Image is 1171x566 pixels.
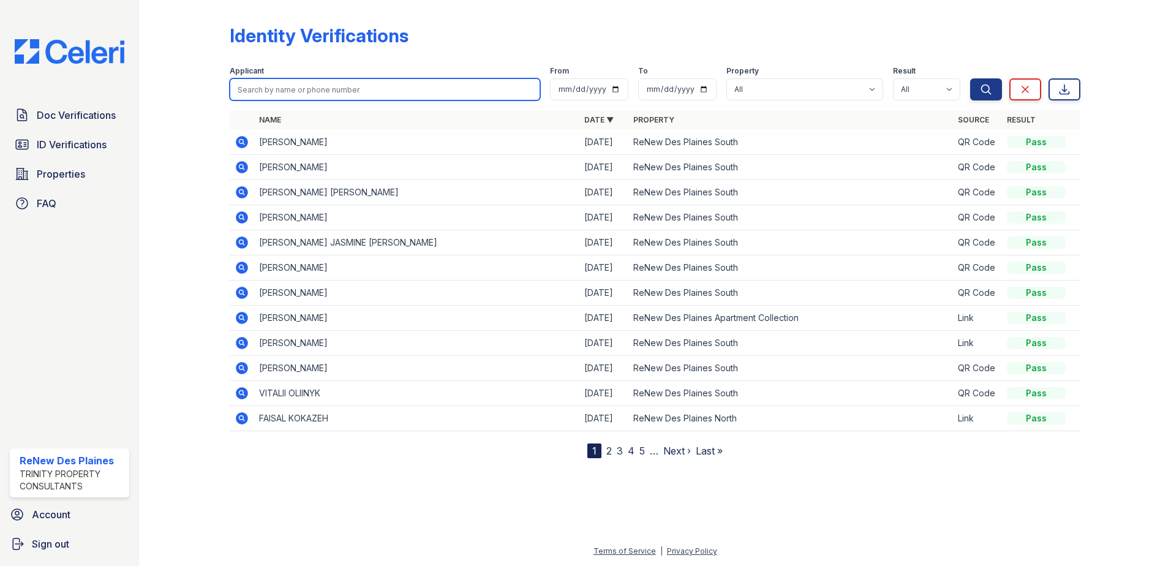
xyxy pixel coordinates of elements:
div: Pass [1007,262,1066,274]
td: [PERSON_NAME] [254,306,579,331]
td: ReNew Des Plaines South [628,180,954,205]
td: Link [953,406,1002,431]
td: [DATE] [579,255,628,281]
div: Pass [1007,136,1066,148]
div: Identity Verifications [230,25,409,47]
div: Trinity Property Consultants [20,468,124,492]
span: Account [32,507,70,522]
td: ReNew Des Plaines South [628,381,954,406]
a: Property [633,115,674,124]
td: [DATE] [579,180,628,205]
td: QR Code [953,381,1002,406]
td: ReNew Des Plaines South [628,281,954,306]
td: [DATE] [579,356,628,381]
a: 2 [606,445,612,457]
a: FAQ [10,191,129,216]
span: FAQ [37,196,56,211]
td: [DATE] [579,281,628,306]
div: Pass [1007,236,1066,249]
span: Properties [37,167,85,181]
td: [DATE] [579,155,628,180]
a: 5 [639,445,645,457]
div: Pass [1007,387,1066,399]
td: [DATE] [579,205,628,230]
td: ReNew Des Plaines South [628,331,954,356]
a: 4 [628,445,634,457]
label: Result [893,66,916,76]
td: ReNew Des Plaines South [628,205,954,230]
td: ReNew Des Plaines South [628,230,954,255]
div: Pass [1007,337,1066,349]
label: From [550,66,569,76]
td: [PERSON_NAME] [254,255,579,281]
a: Properties [10,162,129,186]
div: Pass [1007,362,1066,374]
td: QR Code [953,130,1002,155]
td: [DATE] [579,130,628,155]
td: [PERSON_NAME] [254,155,579,180]
span: ID Verifications [37,137,107,152]
label: To [638,66,648,76]
td: ReNew Des Plaines Apartment Collection [628,306,954,331]
a: Doc Verifications [10,103,129,127]
label: Applicant [230,66,264,76]
td: QR Code [953,155,1002,180]
div: | [660,546,663,556]
td: [PERSON_NAME] [254,281,579,306]
td: [PERSON_NAME] [254,331,579,356]
label: Property [726,66,759,76]
td: QR Code [953,205,1002,230]
div: Pass [1007,287,1066,299]
input: Search by name or phone number [230,78,540,100]
div: Pass [1007,312,1066,324]
a: Source [958,115,989,124]
td: Link [953,331,1002,356]
td: [PERSON_NAME] [254,130,579,155]
td: ReNew Des Plaines South [628,255,954,281]
div: Pass [1007,186,1066,198]
td: ReNew Des Plaines South [628,130,954,155]
td: Link [953,306,1002,331]
a: Next › [663,445,691,457]
td: VITALII OLIINYK [254,381,579,406]
a: Last » [696,445,723,457]
td: [PERSON_NAME] [PERSON_NAME] [254,180,579,205]
td: ReNew Des Plaines North [628,406,954,431]
td: [DATE] [579,331,628,356]
td: QR Code [953,281,1002,306]
a: Result [1007,115,1036,124]
span: Doc Verifications [37,108,116,123]
div: Pass [1007,412,1066,424]
a: Sign out [5,532,134,556]
a: Date ▼ [584,115,614,124]
div: ReNew Des Plaines [20,453,124,468]
span: Sign out [32,537,69,551]
a: Name [259,115,281,124]
a: Account [5,502,134,527]
td: ReNew Des Plaines South [628,155,954,180]
td: [DATE] [579,406,628,431]
td: [PERSON_NAME] [254,356,579,381]
td: [PERSON_NAME] [254,205,579,230]
a: Privacy Policy [667,546,717,556]
td: QR Code [953,255,1002,281]
a: Terms of Service [593,546,656,556]
div: 1 [587,443,601,458]
td: ReNew Des Plaines South [628,356,954,381]
td: QR Code [953,230,1002,255]
img: CE_Logo_Blue-a8612792a0a2168367f1c8372b55b34899dd931a85d93a1a3d3e32e68fde9ad4.png [5,39,134,64]
td: [PERSON_NAME] JASMINE [PERSON_NAME] [254,230,579,255]
td: QR Code [953,180,1002,205]
div: Pass [1007,211,1066,224]
div: Pass [1007,161,1066,173]
td: QR Code [953,356,1002,381]
td: [DATE] [579,230,628,255]
span: … [650,443,658,458]
a: ID Verifications [10,132,129,157]
td: [DATE] [579,306,628,331]
td: FAISAL KOKAZEH [254,406,579,431]
td: [DATE] [579,381,628,406]
a: 3 [617,445,623,457]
